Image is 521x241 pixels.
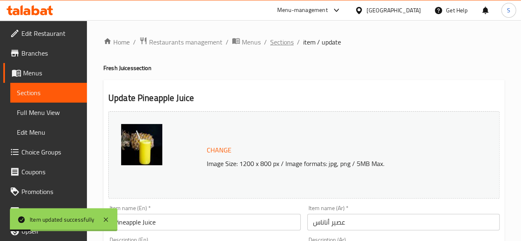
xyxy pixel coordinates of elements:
[133,37,136,47] li: /
[3,43,87,63] a: Branches
[3,221,87,241] a: Upsell
[149,37,222,47] span: Restaurants management
[21,28,80,38] span: Edit Restaurant
[264,37,267,47] li: /
[242,37,261,47] span: Menus
[297,37,300,47] li: /
[3,23,87,43] a: Edit Restaurant
[21,48,80,58] span: Branches
[103,64,505,72] h4: Fresh Juices section
[17,88,80,98] span: Sections
[3,182,87,201] a: Promotions
[10,103,87,122] a: Full Menu View
[121,124,162,165] img: Pineapple638906931879973172.jpg
[21,187,80,197] span: Promotions
[3,162,87,182] a: Coupons
[10,122,87,142] a: Edit Menu
[17,108,80,117] span: Full Menu View
[270,37,294,47] a: Sections
[21,206,80,216] span: Menu disclaimer
[226,37,229,47] li: /
[103,37,505,47] nav: breadcrumb
[203,142,235,159] button: Change
[21,226,80,236] span: Upsell
[17,127,80,137] span: Edit Menu
[21,167,80,177] span: Coupons
[139,37,222,47] a: Restaurants management
[108,92,500,104] h2: Update Pineapple Juice
[277,5,328,15] div: Menu-management
[3,142,87,162] a: Choice Groups
[367,6,421,15] div: [GEOGRAPHIC_DATA]
[507,6,510,15] span: S
[10,83,87,103] a: Sections
[3,201,87,221] a: Menu disclaimer
[232,37,261,47] a: Menus
[303,37,341,47] span: item / update
[307,214,500,230] input: Enter name Ar
[108,214,301,230] input: Enter name En
[30,215,94,224] div: Item updated successfully
[103,37,130,47] a: Home
[207,144,231,156] span: Change
[203,159,478,168] p: Image Size: 1200 x 800 px / Image formats: jpg, png / 5MB Max.
[21,147,80,157] span: Choice Groups
[3,63,87,83] a: Menus
[23,68,80,78] span: Menus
